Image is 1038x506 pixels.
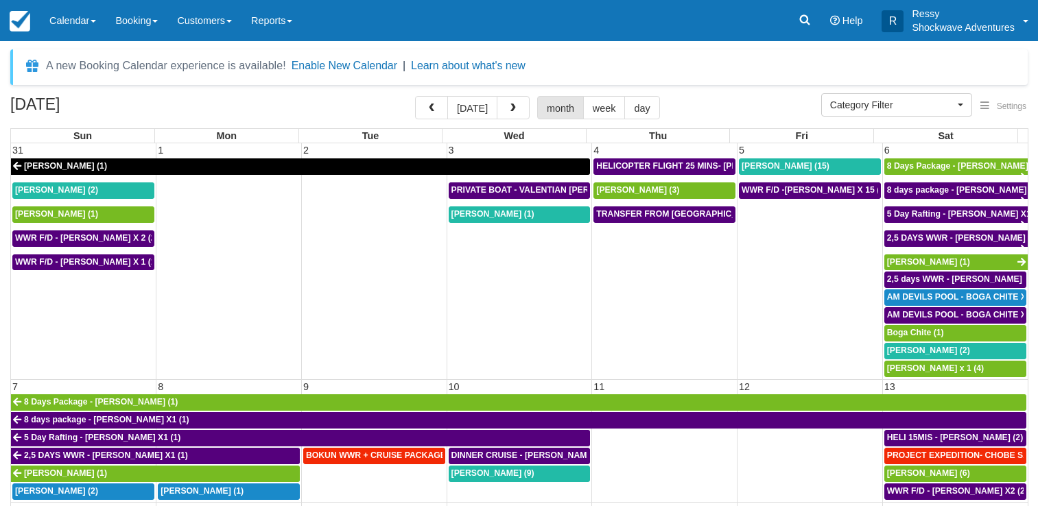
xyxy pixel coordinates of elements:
[972,97,1035,117] button: Settings
[24,161,107,171] span: [PERSON_NAME] (1)
[742,161,829,171] span: [PERSON_NAME] (15)
[303,448,445,464] a: BOKUN WWR + CRUISE PACKAGE - [PERSON_NAME] South X 2 (2)
[884,430,1026,446] a: HELI 15MIS - [PERSON_NAME] (2)
[12,182,154,199] a: [PERSON_NAME] (2)
[156,145,165,156] span: 1
[11,430,590,446] a: 5 Day Rafting - [PERSON_NAME] X1 (1)
[883,145,891,156] span: 6
[738,381,751,392] span: 12
[451,185,667,195] span: PRIVATE BOAT - VALENTIAN [PERSON_NAME] X 4 (4)
[842,15,863,26] span: Help
[583,96,626,119] button: week
[10,96,184,121] h2: [DATE]
[738,145,746,156] span: 5
[451,209,534,219] span: [PERSON_NAME] (1)
[158,483,300,500] a: [PERSON_NAME] (1)
[537,96,584,119] button: month
[884,182,1028,199] a: 8 days package - [PERSON_NAME] X1 (1)
[882,10,904,32] div: R
[830,16,840,25] i: Help
[447,381,461,392] span: 10
[593,158,735,175] a: HELICOPTER FLIGHT 25 MINS- [PERSON_NAME] X1 (1)
[302,381,310,392] span: 9
[596,209,925,219] span: TRANSFER FROM [GEOGRAPHIC_DATA] TO VIC FALLS - [PERSON_NAME] X 1 (1)
[884,448,1026,464] a: PROJECT EXPEDITION- CHOBE SAFARI - [GEOGRAPHIC_DATA][PERSON_NAME] 2 (2)
[884,289,1026,306] a: AM DEVILS POOL - BOGA CHITE X 1 (1)
[15,185,98,195] span: [PERSON_NAME] (2)
[593,182,735,199] a: [PERSON_NAME] (3)
[887,328,944,337] span: Boga Chite (1)
[24,415,189,424] span: 8 days package - [PERSON_NAME] X1 (1)
[742,185,892,195] span: WWR F/D -[PERSON_NAME] X 15 (15)
[883,381,897,392] span: 13
[306,450,578,460] span: BOKUN WWR + CRUISE PACKAGE - [PERSON_NAME] South X 2 (2)
[739,182,881,199] a: WWR F/D -[PERSON_NAME] X 15 (15)
[830,98,954,112] span: Category Filter
[15,233,158,243] span: WWR F/D - [PERSON_NAME] X 2 (2)
[15,486,98,496] span: [PERSON_NAME] (2)
[12,483,154,500] a: [PERSON_NAME] (2)
[24,450,188,460] span: 2,5 DAYS WWR - [PERSON_NAME] X1 (1)
[11,381,19,392] span: 7
[884,254,1028,271] a: [PERSON_NAME] (1)
[596,161,818,171] span: HELICOPTER FLIGHT 25 MINS- [PERSON_NAME] X1 (1)
[15,209,98,219] span: [PERSON_NAME] (1)
[10,11,30,32] img: checkfront-main-nav-mini-logo.png
[362,130,379,141] span: Tue
[447,96,497,119] button: [DATE]
[884,325,1026,341] a: Boga Chite (1)
[217,130,237,141] span: Mon
[884,272,1026,288] a: 2,5 days WWR - [PERSON_NAME] X2 (2)
[887,257,970,267] span: [PERSON_NAME] (1)
[887,433,1024,442] span: HELI 15MIS - [PERSON_NAME] (2)
[11,145,25,156] span: 31
[938,130,953,141] span: Sat
[739,158,881,175] a: [PERSON_NAME] (15)
[796,130,808,141] span: Fri
[887,468,970,478] span: [PERSON_NAME] (6)
[451,450,623,460] span: DINNER CRUISE - [PERSON_NAME] X 1 (1)
[11,158,590,175] a: [PERSON_NAME] (1)
[884,206,1028,223] a: 5 Day Rafting - [PERSON_NAME] X1 (1)
[449,206,591,223] a: [PERSON_NAME] (1)
[403,60,405,71] span: |
[912,7,1015,21] p: Ressy
[24,433,180,442] span: 5 Day Rafting - [PERSON_NAME] X1 (1)
[11,466,300,482] a: [PERSON_NAME] (1)
[821,93,972,117] button: Category Filter
[449,182,591,199] a: PRIVATE BOAT - VALENTIAN [PERSON_NAME] X 4 (4)
[73,130,92,141] span: Sun
[887,363,984,373] span: [PERSON_NAME] x 1 (4)
[156,381,165,392] span: 8
[912,21,1015,34] p: Shockwave Adventures
[447,145,456,156] span: 3
[884,361,1026,377] a: [PERSON_NAME] x 1 (4)
[884,483,1026,500] a: WWR F/D - [PERSON_NAME] X2 (2)
[596,185,679,195] span: [PERSON_NAME] (3)
[592,145,600,156] span: 4
[649,130,667,141] span: Thu
[624,96,659,119] button: day
[887,346,970,355] span: [PERSON_NAME] (2)
[12,206,154,223] a: [PERSON_NAME] (1)
[24,397,178,407] span: 8 Days Package - [PERSON_NAME] (1)
[884,466,1026,482] a: [PERSON_NAME] (6)
[592,381,606,392] span: 11
[12,230,154,247] a: WWR F/D - [PERSON_NAME] X 2 (2)
[449,466,591,482] a: [PERSON_NAME] (9)
[411,60,526,71] a: Learn about what's new
[302,145,310,156] span: 2
[161,486,244,496] span: [PERSON_NAME] (1)
[11,448,300,464] a: 2,5 DAYS WWR - [PERSON_NAME] X1 (1)
[12,254,154,271] a: WWR F/D - [PERSON_NAME] X 1 (1)
[11,394,1026,411] a: 8 Days Package - [PERSON_NAME] (1)
[884,307,1026,324] a: AM DEVILS POOL - BOGA CHITE X 1 (1)
[24,468,107,478] span: [PERSON_NAME] (1)
[504,130,525,141] span: Wed
[884,158,1028,175] a: 8 Days Package - [PERSON_NAME] (1)
[593,206,735,223] a: TRANSFER FROM [GEOGRAPHIC_DATA] TO VIC FALLS - [PERSON_NAME] X 1 (1)
[887,486,1028,496] span: WWR F/D - [PERSON_NAME] X2 (2)
[451,468,534,478] span: [PERSON_NAME] (9)
[11,412,1026,429] a: 8 days package - [PERSON_NAME] X1 (1)
[884,230,1028,247] a: 2,5 DAYS WWR - [PERSON_NAME] X1 (1)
